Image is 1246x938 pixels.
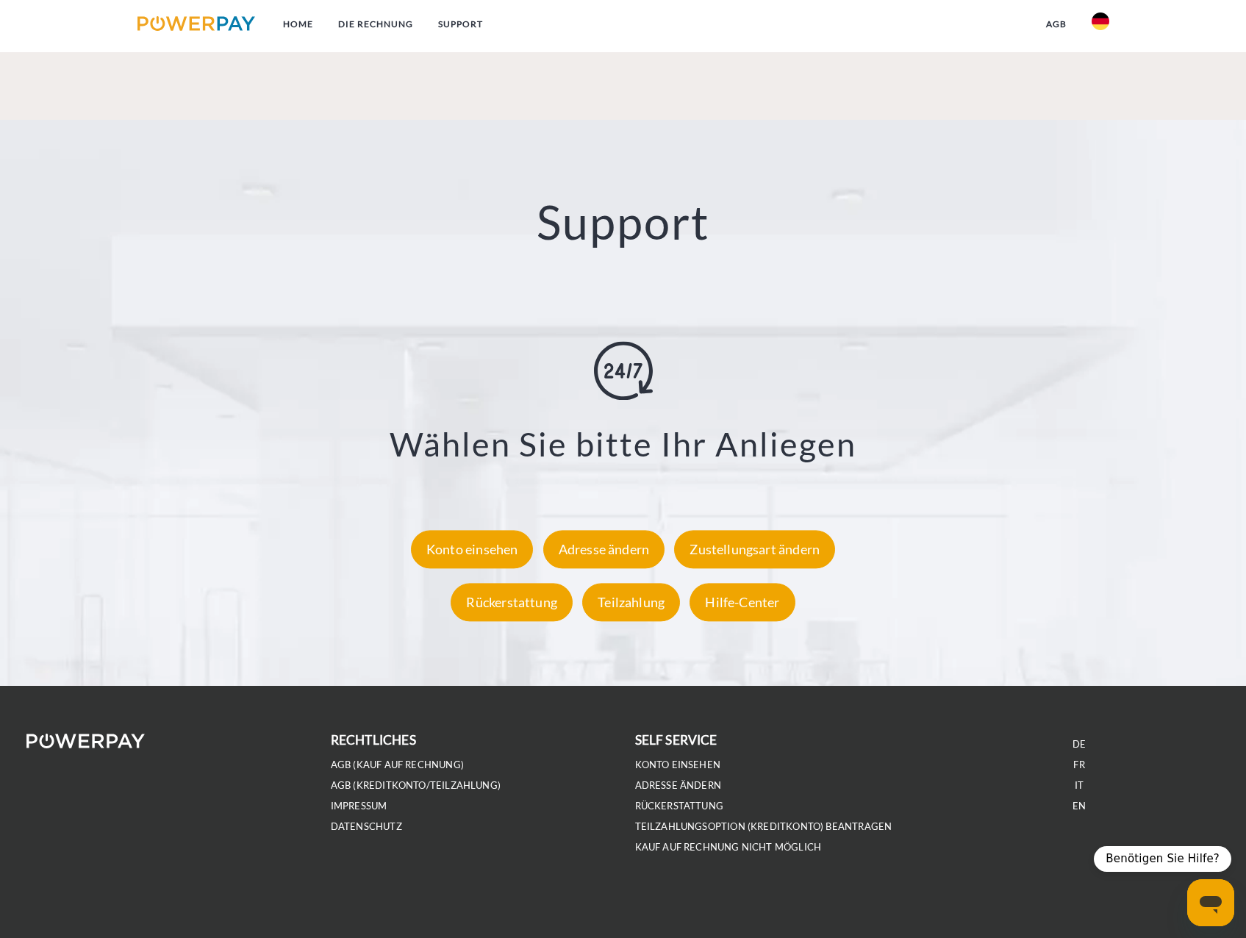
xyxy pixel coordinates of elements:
img: online-shopping.svg [594,341,653,400]
a: Konto einsehen [407,541,537,557]
h3: Wählen Sie bitte Ihr Anliegen [81,423,1166,465]
a: Rückerstattung [635,800,724,812]
a: Adresse ändern [635,779,722,792]
a: EN [1073,800,1086,812]
a: Teilzahlungsoption (KREDITKONTO) beantragen [635,820,892,833]
div: Teilzahlung [582,583,680,621]
a: DE [1073,738,1086,751]
div: Adresse ändern [543,530,665,568]
div: Konto einsehen [411,530,534,568]
a: Home [271,11,326,37]
a: IT [1075,779,1084,792]
a: DIE RECHNUNG [326,11,426,37]
a: Rückerstattung [447,594,576,610]
a: Hilfe-Center [686,594,798,610]
div: Hilfe-Center [690,583,795,621]
img: de [1092,12,1109,30]
h2: Support [62,193,1184,251]
b: self service [635,732,717,748]
a: IMPRESSUM [331,800,387,812]
a: Teilzahlung [579,594,684,610]
iframe: Schaltfläche zum Öffnen des Messaging-Fensters; Konversation läuft [1187,879,1234,926]
a: Zustellungsart ändern [670,541,839,557]
b: rechtliches [331,732,416,748]
img: logo-powerpay.svg [137,16,256,31]
a: Konto einsehen [635,759,721,771]
a: SUPPORT [426,11,495,37]
div: Rückerstattung [451,583,573,621]
a: agb [1034,11,1079,37]
a: Kauf auf Rechnung nicht möglich [635,841,822,853]
div: Benötigen Sie Hilfe? [1094,846,1231,872]
a: AGB (Kauf auf Rechnung) [331,759,464,771]
div: Zustellungsart ändern [674,530,835,568]
a: AGB (Kreditkonto/Teilzahlung) [331,779,501,792]
a: Adresse ändern [540,541,669,557]
a: FR [1073,759,1084,771]
img: logo-powerpay-white.svg [26,734,145,748]
a: DATENSCHUTZ [331,820,402,833]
